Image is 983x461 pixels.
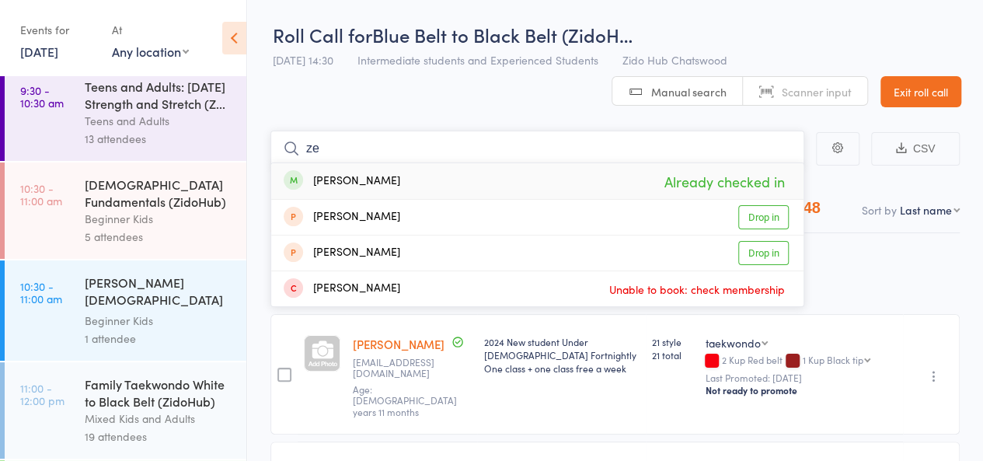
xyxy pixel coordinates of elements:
div: Beginner Kids [85,312,233,330]
button: CSV [871,132,960,166]
div: Any location [112,43,189,60]
div: Teens and Adults: [DATE] Strength and Stretch (Z... [85,78,233,112]
div: taekwondo [705,335,760,351]
time: 9:30 - 10:30 am [20,84,64,109]
small: soogeenie@hotmail.com [353,357,471,379]
a: Exit roll call [880,76,961,107]
div: 1 attendee [85,330,233,347]
span: Already checked in [661,168,789,195]
a: Drop in [738,205,789,229]
a: 11:00 -12:00 pmFamily Taekwondo White to Black Belt (ZidoHub)Mixed Kids and Adults19 attendees [5,362,246,459]
span: 21 style [652,335,692,348]
input: Search by name [270,131,804,166]
span: [DATE] 14:30 [273,52,333,68]
div: Family Taekwondo White to Black Belt (ZidoHub) [85,375,233,410]
div: 2024 New student Under [DEMOGRAPHIC_DATA] Fortnightly One class + one class free a week [483,335,640,375]
label: Sort by [862,202,897,218]
span: Roll Call for [273,22,372,47]
div: Events for [20,17,96,43]
div: [PERSON_NAME] [284,208,400,226]
time: 11:00 - 12:00 pm [20,382,64,407]
span: Zido Hub Chatswood [622,52,727,68]
div: 5 attendees [85,228,233,246]
div: [PERSON_NAME] [284,280,400,298]
div: 13 attendees [85,130,233,148]
span: Intermediate students and Experienced Students [357,52,598,68]
div: Not ready to promote [705,384,897,396]
div: [PERSON_NAME] [DEMOGRAPHIC_DATA] Fundamentals [85,274,233,312]
a: [PERSON_NAME] [353,336,444,352]
time: 10:30 - 11:00 am [20,280,62,305]
a: Drop in [738,241,789,265]
div: [DEMOGRAPHIC_DATA] Fundamentals (ZidoHub) [85,176,233,210]
div: Beginner Kids [85,210,233,228]
div: 1 Kup Black tip [802,354,863,365]
small: Last Promoted: [DATE] [705,372,897,383]
div: [PERSON_NAME] [284,173,400,190]
span: Blue Belt to Black Belt (ZidoH… [372,22,633,47]
a: [DATE] [20,43,58,60]
span: 21 total [652,348,692,361]
div: [PERSON_NAME] [284,244,400,262]
div: 19 attendees [85,428,233,445]
div: Teens and Adults [85,112,233,130]
a: 10:30 -11:00 am[DEMOGRAPHIC_DATA] Fundamentals (ZidoHub)Beginner Kids5 attendees [5,162,246,259]
div: 2 Kup Red belt [705,354,897,368]
time: 10:30 - 11:00 am [20,182,62,207]
div: Last name [900,202,952,218]
span: Age: [DEMOGRAPHIC_DATA] years 11 months [353,382,457,418]
span: Manual search [651,84,727,100]
div: At [112,17,189,43]
a: 9:30 -10:30 amTeens and Adults: [DATE] Strength and Stretch (Z...Teens and Adults13 attendees [5,65,246,161]
div: Mixed Kids and Adults [85,410,233,428]
a: 10:30 -11:00 am[PERSON_NAME] [DEMOGRAPHIC_DATA] FundamentalsBeginner Kids1 attendee [5,260,246,361]
span: Unable to book: check membership [605,278,789,301]
span: Scanner input [782,84,852,100]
